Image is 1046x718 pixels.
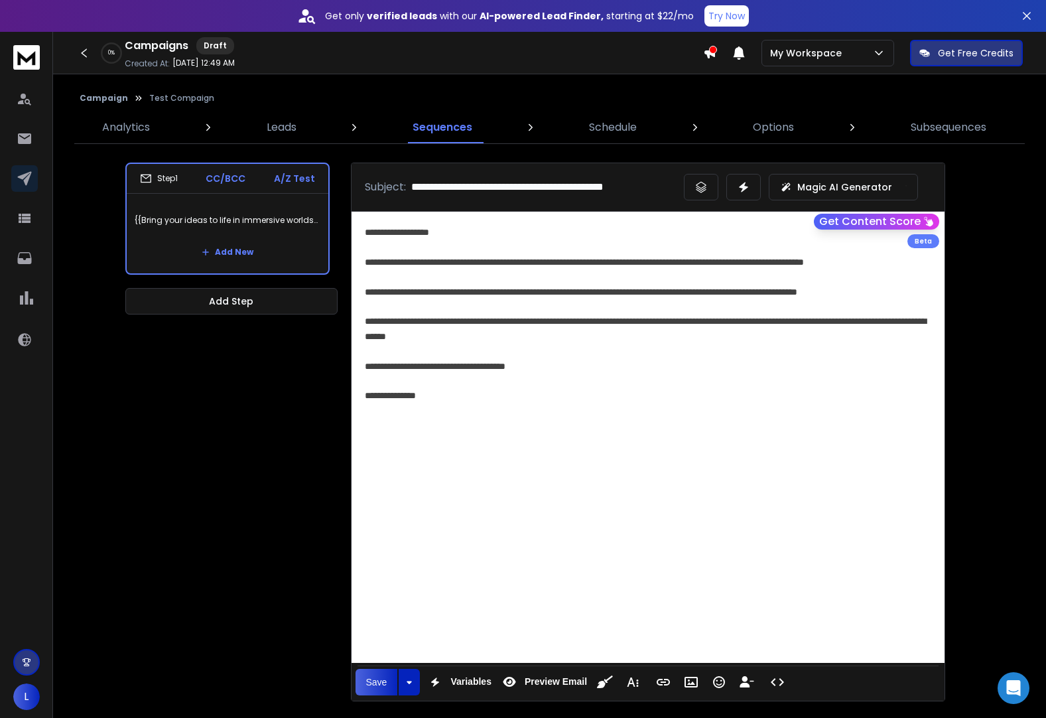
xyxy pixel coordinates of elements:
button: Get Content Score [814,214,939,230]
a: Subsequences [903,111,994,143]
button: L [13,683,40,710]
button: Code View [765,669,790,695]
div: Draft [196,37,234,54]
button: Campaign [80,93,128,104]
p: Subsequences [911,119,986,135]
img: logo [13,45,40,70]
p: Test Compaign [149,93,214,104]
p: Get only with our starting at $22/mo [325,9,694,23]
button: Preview Email [497,669,590,695]
p: Sequences [413,119,472,135]
h1: Campaigns [125,38,188,54]
button: More Text [620,669,645,695]
p: A/Z Test [274,172,315,185]
span: Variables [448,676,494,687]
p: CC/BCC [206,172,245,185]
button: Get Free Credits [910,40,1023,66]
div: Open Intercom Messenger [998,672,1029,704]
p: My Workspace [770,46,847,60]
p: Options [753,119,794,135]
button: Insert Image (Ctrl+P) [679,669,704,695]
button: Variables [423,669,494,695]
button: Insert Unsubscribe Link [734,669,759,695]
strong: verified leads [367,9,437,23]
span: Preview Email [522,676,590,687]
div: Beta [907,234,939,248]
p: Leads [267,119,296,135]
button: Emoticons [706,669,732,695]
p: 0 % [108,49,115,57]
p: [DATE] 12:49 AM [172,58,235,68]
p: Get Free Credits [938,46,1013,60]
a: Sequences [405,111,480,143]
strong: AI-powered Lead Finder, [480,9,604,23]
p: Schedule [589,119,637,135]
p: Subject: [365,179,406,195]
p: Analytics [102,119,150,135]
li: Step1CC/BCCA/Z Test{{Bring your ideas to life in immersive worlds}}Add New [125,163,330,275]
div: Step 1 [140,173,178,184]
button: Try Now [704,5,749,27]
p: Try Now [708,9,745,23]
p: Magic AI Generator [797,180,892,194]
button: Add Step [125,288,338,315]
button: Save [356,669,398,695]
button: Add New [191,239,264,265]
p: Created At: [125,58,170,69]
a: Leads [259,111,304,143]
button: Magic AI Generator [769,174,918,200]
p: {{Bring your ideas to life in immersive worlds}} [135,202,320,239]
a: Schedule [581,111,645,143]
a: Options [745,111,802,143]
a: Analytics [94,111,158,143]
button: Insert Link (Ctrl+K) [651,669,676,695]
